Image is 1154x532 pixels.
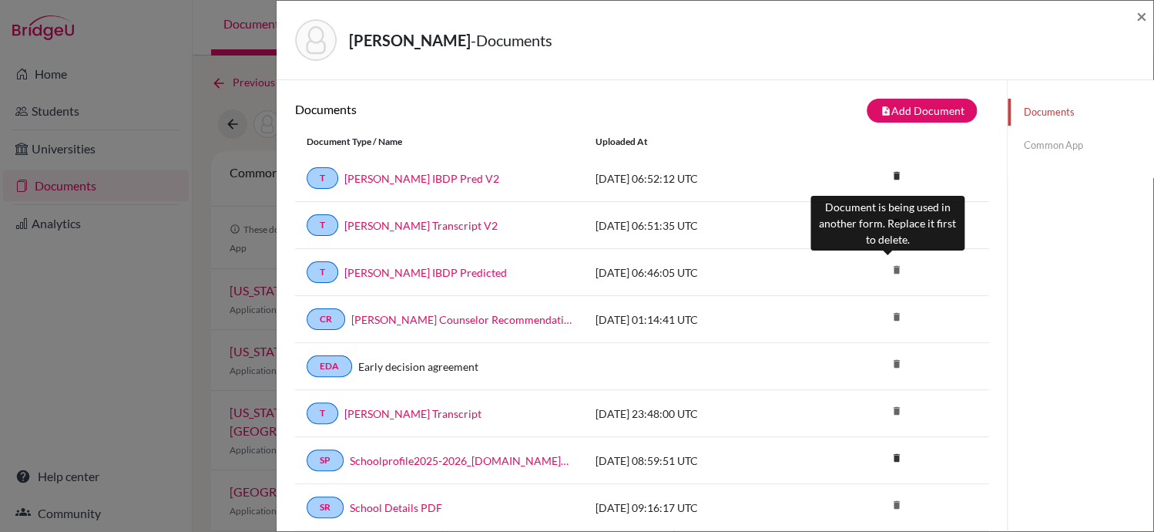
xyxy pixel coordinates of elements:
div: Document Type / Name [295,135,584,149]
a: delete [884,449,907,470]
a: CR [307,308,345,330]
div: [DATE] 23:48:00 UTC [584,406,815,422]
a: SP [307,450,344,471]
button: Close [1136,7,1147,25]
a: Common App [1008,132,1153,159]
div: [DATE] 01:14:41 UTC [584,311,815,328]
button: note_addAdd Document [867,99,977,123]
a: EDA [307,355,352,377]
i: delete [884,493,907,517]
div: Uploaded at [584,135,815,149]
div: [DATE] 08:59:51 UTC [584,453,815,469]
i: delete [884,258,907,281]
a: [PERSON_NAME] Transcript V2 [344,217,498,234]
div: Document is being used in another form. Replace it first to delete. [810,196,964,251]
span: × [1136,5,1147,27]
i: delete [884,305,907,328]
a: T [307,214,338,236]
a: T [307,402,338,424]
a: [PERSON_NAME] Counselor Recommendation [351,311,572,328]
a: [PERSON_NAME] IBDP Predicted [344,264,507,281]
a: Schoolprofile2025-2026_[DOMAIN_NAME]_wide [350,453,572,469]
a: Documents [1008,99,1153,126]
i: note_add [880,106,891,116]
h6: Documents [295,102,642,116]
i: delete [884,164,907,187]
i: delete [884,399,907,423]
a: [PERSON_NAME] IBDP Pred V2 [344,170,499,187]
i: delete [884,446,907,470]
a: T [307,167,338,189]
a: Early decision agreement [358,359,478,375]
span: - Documents [471,31,552,49]
div: [DATE] 06:51:35 UTC [584,217,815,234]
a: delete [884,167,907,187]
a: School Details PDF [350,500,442,516]
div: [DATE] 06:46:05 UTC [584,264,815,281]
a: [PERSON_NAME] Transcript [344,406,481,422]
a: SR [307,497,344,518]
i: delete [884,352,907,375]
div: [DATE] 06:52:12 UTC [584,170,815,187]
div: [DATE] 09:16:17 UTC [584,500,815,516]
a: T [307,261,338,283]
strong: [PERSON_NAME] [349,31,471,49]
